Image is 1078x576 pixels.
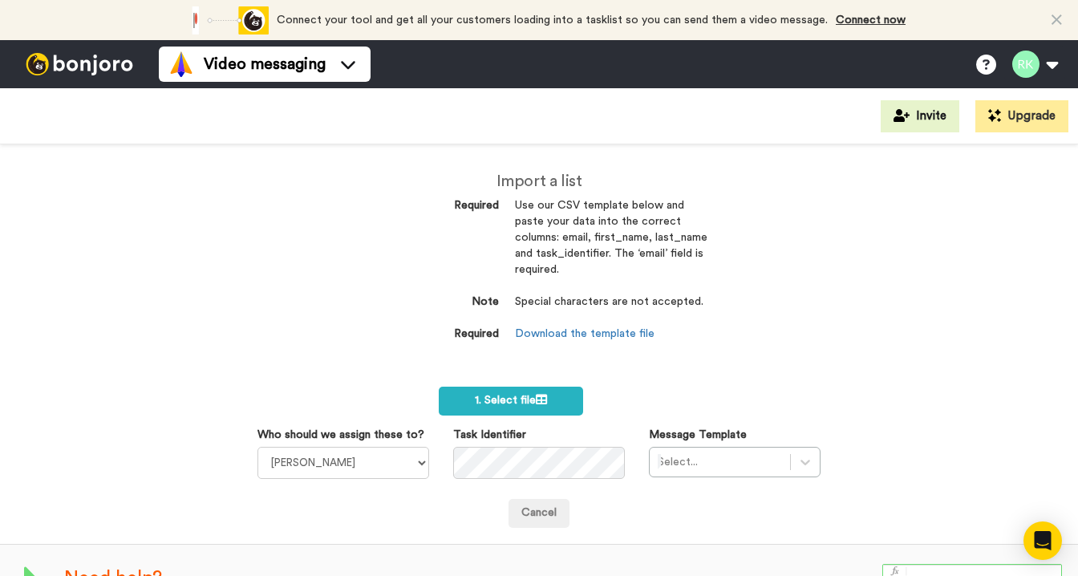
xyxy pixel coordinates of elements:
button: Invite [881,100,959,132]
label: Message Template [649,427,747,443]
button: Upgrade [975,100,1068,132]
a: Download the template file [515,328,654,339]
label: Who should we assign these to? [257,427,424,443]
span: 1. Select file [475,395,547,406]
label: Task Identifier [453,427,526,443]
div: Open Intercom Messenger [1023,521,1062,560]
img: bj-logo-header-white.svg [19,53,140,75]
dd: Use our CSV template below and paste your data into the correct columns: email, first_name, last_... [515,198,707,294]
a: Connect now [836,14,906,26]
span: Connect your tool and get all your customers loading into a tasklist so you can send them a video... [277,14,828,26]
dt: Required [371,198,499,214]
a: Cancel [509,499,569,528]
span: Video messaging [204,53,326,75]
dt: Required [371,327,499,343]
img: vm-color.svg [168,51,194,77]
dt: Note [371,294,499,310]
dd: Special characters are not accepted. [515,294,707,327]
div: animation [180,6,269,34]
h2: Import a list [371,172,707,190]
